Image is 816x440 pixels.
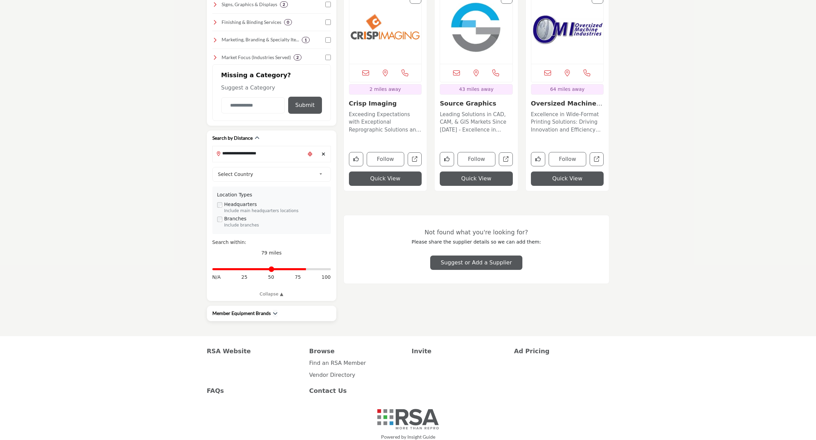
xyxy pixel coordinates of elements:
label: Branches [224,215,247,222]
a: Ad Pricing [514,346,609,356]
p: Exceeding Expectations with Exceptional Reprographic Solutions and Service Dedicated to providing... [349,111,422,134]
h4: Marketing, Branding & Specialty Items: Design and creative services, marketing support, and speci... [222,36,299,43]
button: Like company [531,152,545,166]
h2: Missing a Category? [221,71,322,84]
a: Browse [309,346,405,356]
a: Open source-graphics in new tab [499,152,513,166]
a: Excellence in Wide-Format Printing Solutions: Driving Innovation and Efficiency Across [US_STATE]... [531,109,604,134]
button: Follow [458,152,495,166]
span: 79 miles [261,250,282,256]
b: 2 [296,55,299,60]
a: Invite [412,346,507,356]
button: Quick View [531,171,604,186]
button: Quick View [440,171,513,186]
span: N/A [212,274,221,281]
span: Select Country [218,170,316,178]
div: Include branches [224,222,326,229]
b: 0 [287,20,289,25]
div: Include main headquarters locations [224,208,326,214]
span: 43 miles away [459,86,494,92]
a: Collapse ▲ [212,291,331,298]
a: Oversized Machine In... [531,100,602,114]
div: Choose your current location [305,147,315,162]
a: Vendor Directory [309,372,355,378]
div: Search within: [212,239,331,246]
div: 2 Results For Market Focus (Industries Served) [294,54,301,60]
button: Submit [288,97,322,114]
div: 0 Results For Finishing & Binding Services [284,19,292,25]
a: Leading Solutions in CAD, CAM, & GIS Markets Since [DATE] - Excellence in Service and Innovation ... [440,109,513,134]
div: Location Types [217,191,326,198]
span: Suggest or Add a Supplier [441,259,512,266]
button: Quick View [349,171,422,186]
a: Crisp Imaging [349,100,397,107]
input: Search Location [213,147,305,160]
h3: Crisp Imaging [349,100,422,107]
input: Select Finishing & Binding Services checkbox [325,19,331,25]
span: 75 [295,274,301,281]
p: Excellence in Wide-Format Printing Solutions: Driving Innovation and Efficiency Across [US_STATE]... [531,111,604,134]
a: FAQs [207,386,302,395]
h3: Source Graphics [440,100,513,107]
label: Headquarters [224,201,257,208]
input: Select Market Focus (Industries Served) checkbox [325,55,331,60]
input: Select Marketing, Branding & Specialty Items checkbox [325,37,331,43]
a: Find an RSA Member [309,360,366,366]
a: Source Graphics [440,100,496,107]
div: 2 Results For Signs, Graphics & Displays [280,1,288,8]
button: Follow [367,152,405,166]
h4: Market Focus (Industries Served): Tailored solutions for industries like architecture, constructi... [222,54,291,61]
a: RSA Website [207,346,302,356]
b: 2 [283,2,285,7]
button: Like company [440,152,454,166]
h4: Finishing & Binding Services: Laminating, binding, folding, trimming, and other finishing touches... [222,19,281,26]
a: Powered by Insight Guide [381,434,435,440]
span: 50 [268,274,274,281]
div: Clear search location [319,147,329,162]
a: Open crisp-imaging in new tab [408,152,422,166]
input: Category Name [221,97,285,113]
p: Leading Solutions in CAD, CAM, & GIS Markets Since [DATE] - Excellence in Service and Innovation ... [440,111,513,134]
h2: Member Equipment Brands [212,310,271,317]
a: Exceeding Expectations with Exceptional Reprographic Solutions and Service Dedicated to providing... [349,109,422,134]
div: 1 Results For Marketing, Branding & Specialty Items [302,37,310,43]
input: Select Signs, Graphics & Displays checkbox [325,2,331,7]
h4: Signs, Graphics & Displays: Exterior/interior building signs, trade show booths, event displays, ... [222,1,277,8]
span: 25 [241,274,248,281]
span: 64 miles away [550,86,585,92]
b: 1 [305,38,307,42]
span: 100 [322,274,331,281]
a: Open oversized-machine-industries in new tab [590,152,604,166]
h3: Not found what you're looking for? [357,229,595,236]
span: Please share the supplier details so we can add them: [412,239,541,245]
span: 2 miles away [369,86,401,92]
img: No Site Logo [377,409,439,429]
a: Contact Us [309,386,405,395]
button: Suggest or Add a Supplier [430,256,522,270]
span: Suggest a Category [221,84,275,91]
h2: Search by Distance [212,135,253,141]
h3: Oversized Machine Industries [531,100,604,107]
button: Follow [549,152,587,166]
button: Like company [349,152,363,166]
